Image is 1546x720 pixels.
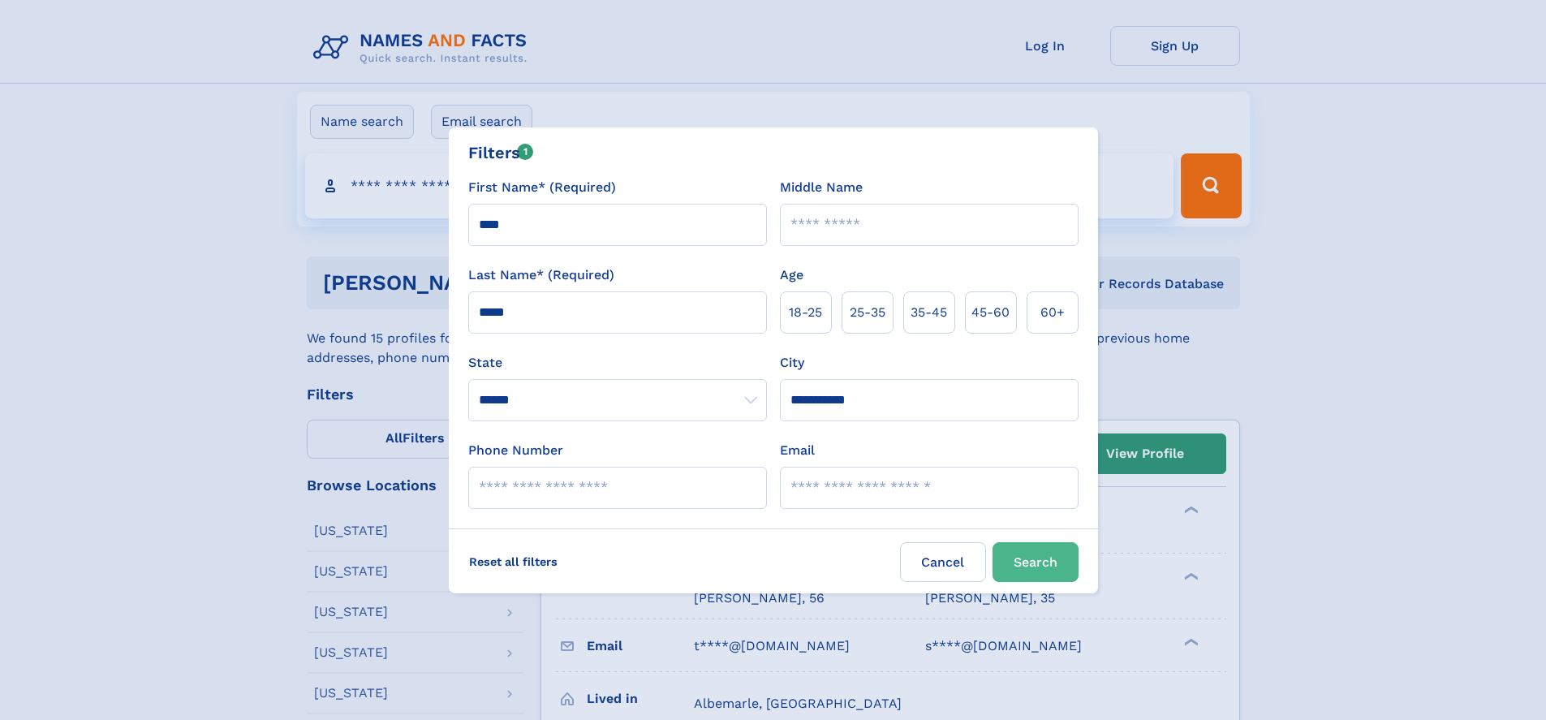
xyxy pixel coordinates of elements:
[780,178,863,197] label: Middle Name
[780,441,815,460] label: Email
[468,353,767,373] label: State
[459,542,568,581] label: Reset all filters
[468,178,616,197] label: First Name* (Required)
[1040,303,1065,322] span: 60+
[971,303,1010,322] span: 45‑60
[789,303,822,322] span: 18‑25
[900,542,986,582] label: Cancel
[468,265,614,285] label: Last Name* (Required)
[911,303,947,322] span: 35‑45
[850,303,885,322] span: 25‑35
[780,265,803,285] label: Age
[468,441,563,460] label: Phone Number
[468,140,534,165] div: Filters
[780,353,804,373] label: City
[993,542,1079,582] button: Search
